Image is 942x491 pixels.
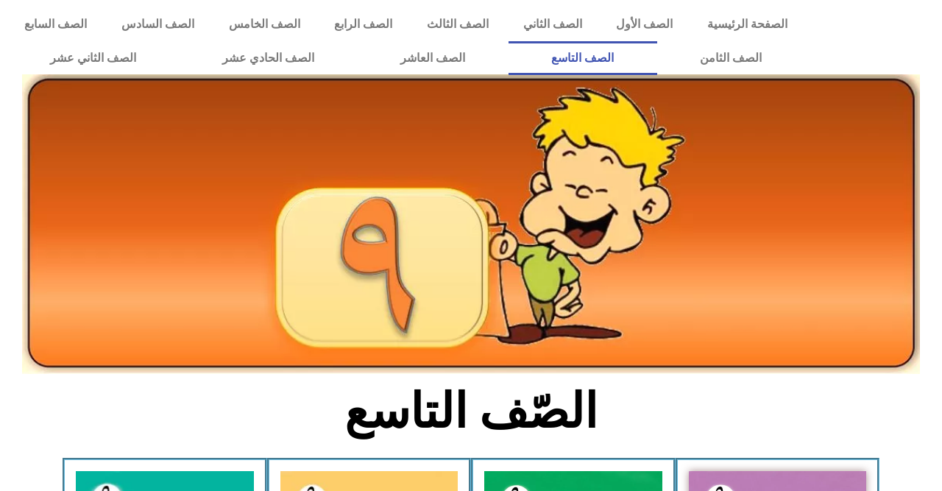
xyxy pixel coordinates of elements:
a: الصف السادس [105,7,212,41]
a: الصف الثاني [506,7,599,41]
h2: الصّف التاسع [228,383,715,440]
a: الصف الخامس [211,7,317,41]
a: الصف العاشر [358,41,509,75]
a: الصف السابع [7,7,105,41]
a: الصف الثالث [410,7,506,41]
a: الصف الرابع [317,7,410,41]
a: الصف الحادي عشر [180,41,358,75]
a: الصفحة الرئيسية [690,7,805,41]
a: الصف التاسع [509,41,657,75]
a: الصف الثامن [657,41,805,75]
a: الصف الأول [599,7,690,41]
a: الصف الثاني عشر [7,41,180,75]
